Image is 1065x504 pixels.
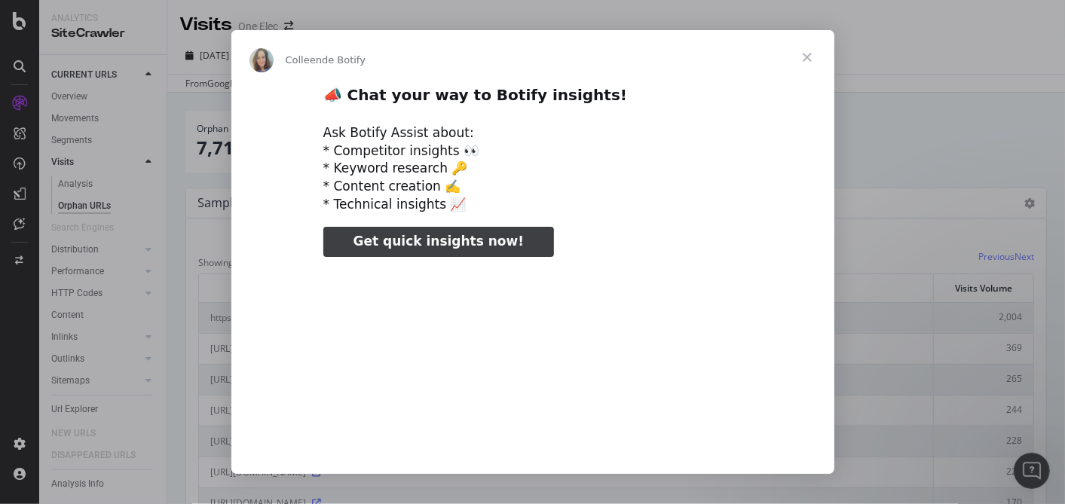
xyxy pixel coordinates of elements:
[780,30,834,84] span: Fermer
[353,234,524,249] span: Get quick insights now!
[286,54,323,66] span: Colleen
[322,54,366,66] span: de Botify
[323,85,742,113] h2: 📣 Chat your way to Botify insights!
[323,124,742,214] div: Ask Botify Assist about: * Competitor insights 👀 * Keyword research 🔑 * Content creation ✍️ * Tec...
[249,48,274,72] img: Profile image for Colleen
[323,227,554,257] a: Get quick insights now!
